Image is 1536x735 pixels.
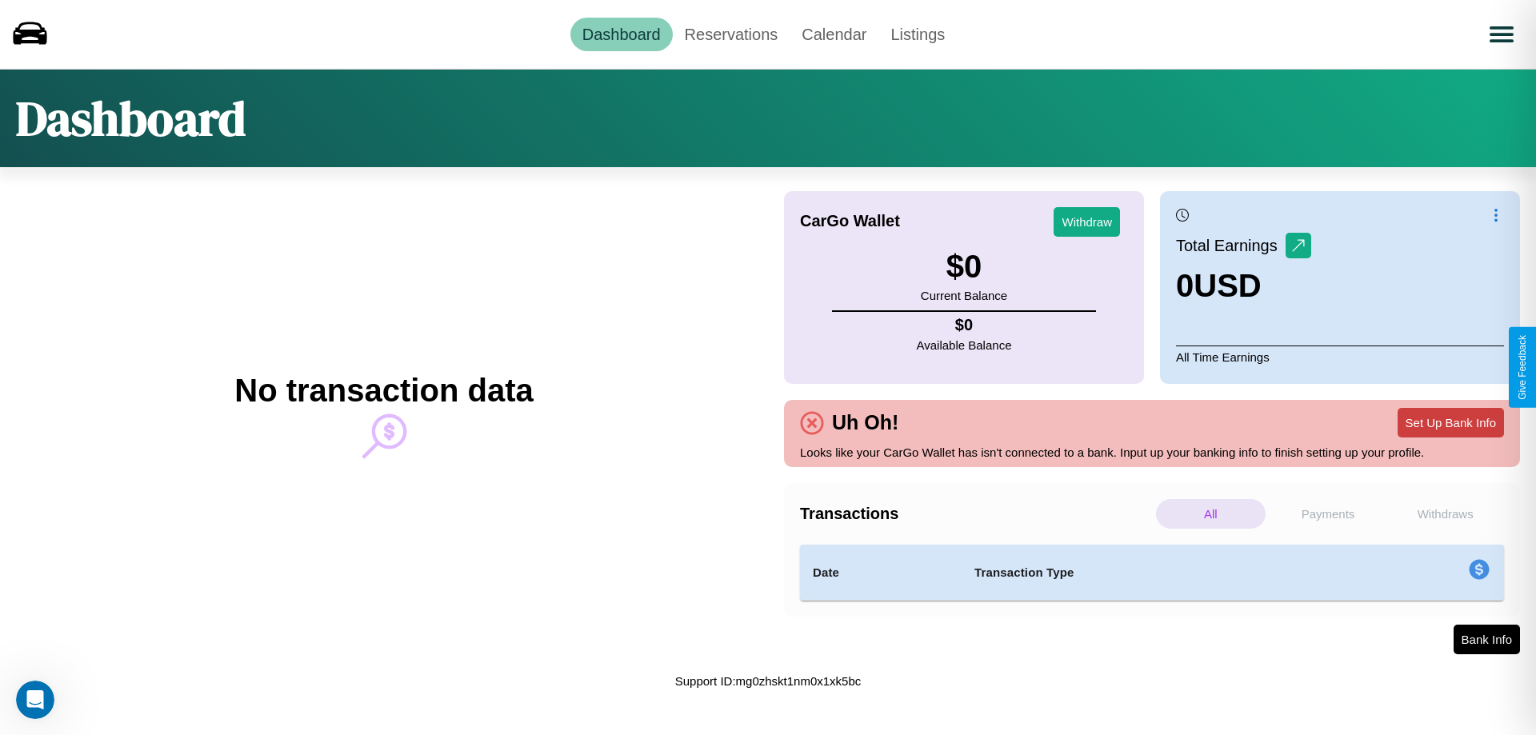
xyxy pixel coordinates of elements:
[570,18,673,51] a: Dashboard
[974,563,1338,582] h4: Transaction Type
[1176,231,1286,260] p: Total Earnings
[16,86,246,151] h1: Dashboard
[878,18,957,51] a: Listings
[917,316,1012,334] h4: $ 0
[234,373,533,409] h2: No transaction data
[1517,335,1528,400] div: Give Feedback
[800,505,1152,523] h4: Transactions
[673,18,790,51] a: Reservations
[790,18,878,51] a: Calendar
[1479,12,1524,57] button: Open menu
[921,285,1007,306] p: Current Balance
[921,249,1007,285] h3: $ 0
[800,545,1504,601] table: simple table
[1176,268,1311,304] h3: 0 USD
[800,212,900,230] h4: CarGo Wallet
[1274,499,1383,529] p: Payments
[1390,499,1500,529] p: Withdraws
[1054,207,1120,237] button: Withdraw
[813,563,949,582] h4: Date
[1454,625,1520,654] button: Bank Info
[1398,408,1504,437] button: Set Up Bank Info
[917,334,1012,356] p: Available Balance
[16,681,54,719] iframe: Intercom live chat
[1156,499,1266,529] p: All
[675,670,862,692] p: Support ID: mg0zhskt1nm0x1xk5bc
[1176,346,1504,368] p: All Time Earnings
[824,411,906,434] h4: Uh Oh!
[800,441,1504,463] p: Looks like your CarGo Wallet has isn't connected to a bank. Input up your banking info to finish ...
